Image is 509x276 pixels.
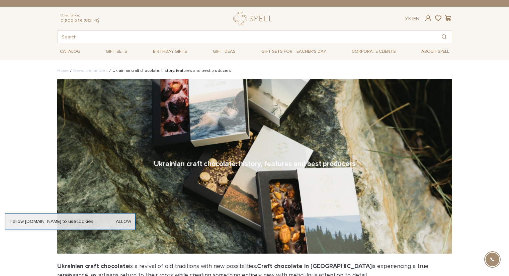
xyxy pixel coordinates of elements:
[61,18,92,23] a: 0 800 319 233
[412,16,413,21] span: |
[259,46,329,57] a: Gift sets for Teacher's Day
[419,46,452,57] a: About Spell
[93,18,100,23] a: telegram
[349,46,399,57] a: Corporate clients
[57,262,129,270] b: Ukrainian craft chocolate
[103,46,130,57] a: Gift sets
[108,68,231,74] li: Ukrainian craft chocolate: history, features and best producers
[233,12,275,25] a: logo
[73,68,108,73] a: News and articles
[5,219,135,225] div: I allow [DOMAIN_NAME] to use
[405,16,411,21] a: Ук
[57,68,69,73] a: Home
[76,219,93,224] a: cookies
[257,262,372,270] b: Craft chocolate in [GEOGRAPHIC_DATA]
[116,219,131,225] a: Allow
[150,46,190,57] a: Birthday gifts
[154,159,355,168] h1: Ukrainian craft chocolate: history, features and best producers
[57,46,83,57] a: Catalog
[58,31,436,43] input: Search
[210,46,238,57] a: Gift ideas
[61,13,100,18] span: Consultation:
[405,16,419,22] div: En
[436,31,452,43] button: Search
